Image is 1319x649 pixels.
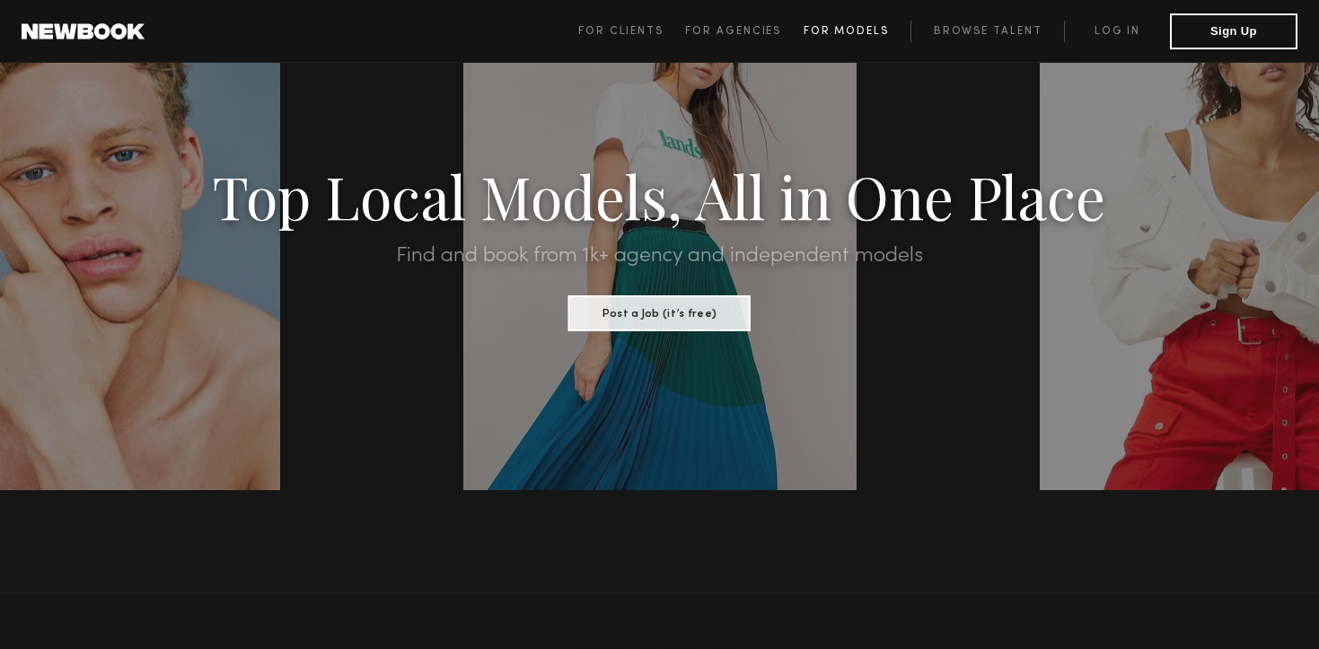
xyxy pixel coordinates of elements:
[685,21,803,42] a: For Agencies
[1064,21,1170,42] a: Log in
[804,26,889,37] span: For Models
[910,21,1064,42] a: Browse Talent
[99,245,1220,267] h2: Find and book from 1k+ agency and independent models
[804,21,911,42] a: For Models
[578,26,664,37] span: For Clients
[568,302,751,321] a: Post a Job (it’s free)
[99,168,1220,224] h1: Top Local Models, All in One Place
[578,21,685,42] a: For Clients
[1170,13,1297,49] button: Sign Up
[568,295,751,331] button: Post a Job (it’s free)
[685,26,781,37] span: For Agencies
